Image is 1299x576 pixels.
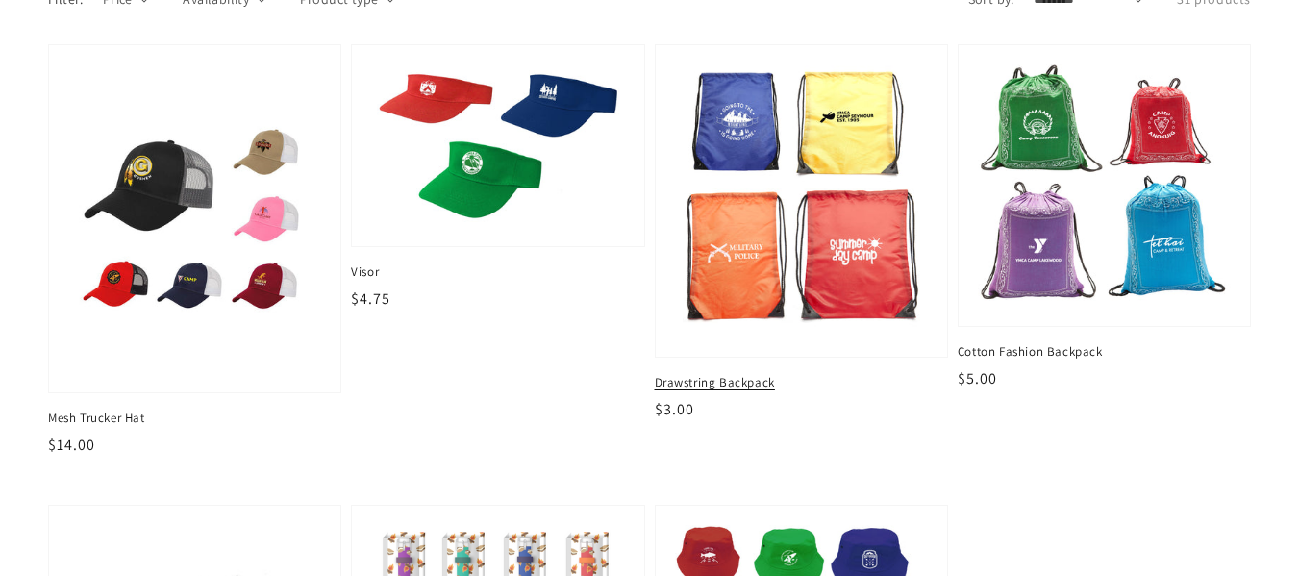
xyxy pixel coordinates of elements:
[958,44,1251,391] a: Cotton Fashion Backpack Cotton Fashion Backpack $5.00
[48,435,95,455] span: $14.00
[978,64,1231,307] img: Cotton Fashion Backpack
[958,343,1251,361] span: Cotton Fashion Backpack
[351,288,390,309] span: $4.75
[351,44,644,311] a: Visor Visor $4.75
[655,374,948,391] span: Drawstring Backpack
[68,64,321,373] img: Mesh Trucker Hat
[958,368,997,388] span: $5.00
[48,410,341,427] span: Mesh Trucker Hat
[48,44,341,457] a: Mesh Trucker Hat Mesh Trucker Hat $14.00
[351,263,644,281] span: Visor
[371,64,624,227] img: Visor
[655,44,948,422] a: Drawstring Backpack Drawstring Backpack $3.00
[655,399,694,419] span: $3.00
[671,61,932,342] img: Drawstring Backpack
